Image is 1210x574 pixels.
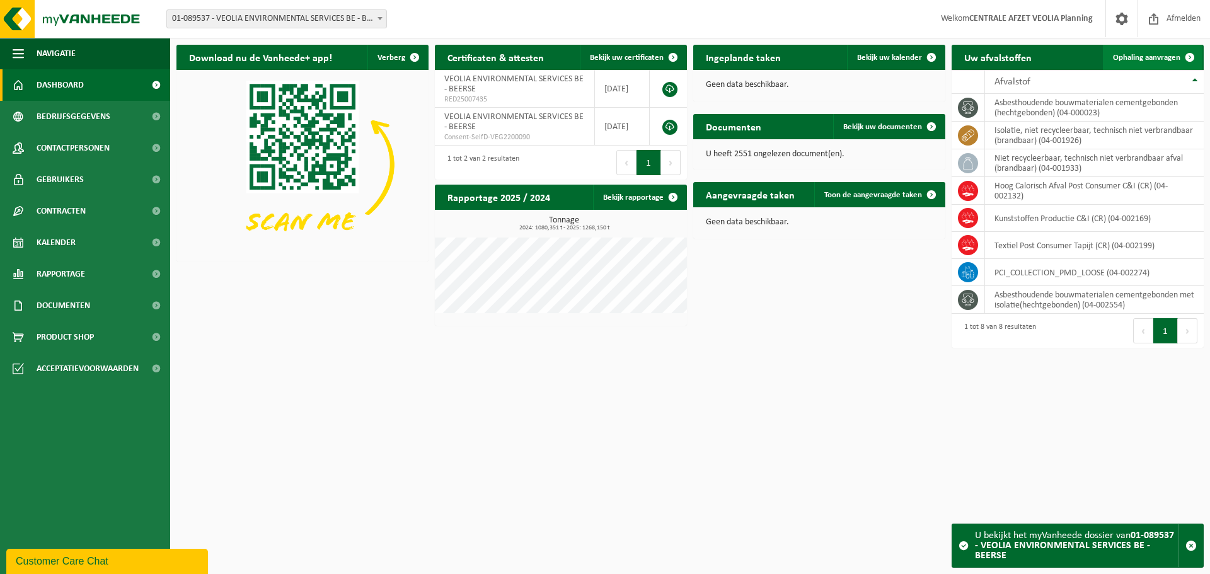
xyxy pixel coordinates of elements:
span: Bekijk uw documenten [843,123,922,131]
span: Verberg [377,54,405,62]
td: Hoog Calorisch Afval Post Consumer C&I (CR) (04-002132) [985,177,1204,205]
button: 1 [637,150,661,175]
span: VEOLIA ENVIRONMENTAL SERVICES BE - BEERSE [444,74,584,94]
span: Gebruikers [37,164,84,195]
span: 2024: 1080,351 t - 2025: 1268,150 t [441,225,687,231]
p: U heeft 2551 ongelezen document(en). [706,150,933,159]
a: Bekijk uw documenten [833,114,944,139]
td: Textiel Post Consumer Tapijt (CR) (04-002199) [985,232,1204,259]
img: Download de VHEPlus App [176,70,429,259]
span: Product Shop [37,321,94,353]
a: Toon de aangevraagde taken [814,182,944,207]
span: Contracten [37,195,86,227]
td: Kunststoffen Productie C&I (CR) (04-002169) [985,205,1204,232]
span: Navigatie [37,38,76,69]
button: Verberg [367,45,427,70]
td: niet recycleerbaar, technisch niet verbrandbaar afval (brandbaar) (04-001933) [985,149,1204,177]
td: asbesthoudende bouwmaterialen cementgebonden met isolatie(hechtgebonden) (04-002554) [985,286,1204,314]
h2: Documenten [693,114,774,139]
a: Ophaling aanvragen [1103,45,1202,70]
button: Previous [616,150,637,175]
span: Contactpersonen [37,132,110,164]
a: Bekijk uw certificaten [580,45,686,70]
td: [DATE] [595,70,650,108]
strong: CENTRALE AFZET VEOLIA Planning [969,14,1093,23]
h3: Tonnage [441,216,687,231]
p: Geen data beschikbaar. [706,81,933,89]
span: Toon de aangevraagde taken [824,191,922,199]
span: Afvalstof [994,77,1030,87]
a: Bekijk rapportage [593,185,686,210]
div: 1 tot 2 van 2 resultaten [441,149,519,176]
span: Documenten [37,290,90,321]
span: 01-089537 - VEOLIA ENVIRONMENTAL SERVICES BE - BEERSE [166,9,387,28]
span: Ophaling aanvragen [1113,54,1180,62]
span: Bekijk uw certificaten [590,54,664,62]
button: 1 [1153,318,1178,343]
div: 1 tot 8 van 8 resultaten [958,317,1036,345]
span: Dashboard [37,69,84,101]
strong: 01-089537 - VEOLIA ENVIRONMENTAL SERVICES BE - BEERSE [975,531,1174,561]
span: Bekijk uw kalender [857,54,922,62]
span: 01-089537 - VEOLIA ENVIRONMENTAL SERVICES BE - BEERSE [167,10,386,28]
div: U bekijkt het myVanheede dossier van [975,524,1178,567]
p: Geen data beschikbaar. [706,218,933,227]
h2: Rapportage 2025 / 2024 [435,185,563,209]
h2: Ingeplande taken [693,45,793,69]
h2: Aangevraagde taken [693,182,807,207]
span: Rapportage [37,258,85,290]
h2: Download nu de Vanheede+ app! [176,45,345,69]
td: isolatie, niet recycleerbaar, technisch niet verbrandbaar (brandbaar) (04-001926) [985,122,1204,149]
button: Next [1178,318,1197,343]
button: Previous [1133,318,1153,343]
span: VEOLIA ENVIRONMENTAL SERVICES BE - BEERSE [444,112,584,132]
td: [DATE] [595,108,650,146]
h2: Certificaten & attesten [435,45,556,69]
span: Acceptatievoorwaarden [37,353,139,384]
button: Next [661,150,681,175]
span: Bedrijfsgegevens [37,101,110,132]
span: RED25007435 [444,95,585,105]
a: Bekijk uw kalender [847,45,944,70]
span: Kalender [37,227,76,258]
span: Consent-SelfD-VEG2200090 [444,132,585,142]
td: asbesthoudende bouwmaterialen cementgebonden (hechtgebonden) (04-000023) [985,94,1204,122]
h2: Uw afvalstoffen [952,45,1044,69]
td: PCI_COLLECTION_PMD_LOOSE (04-002274) [985,259,1204,286]
iframe: chat widget [6,546,210,574]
